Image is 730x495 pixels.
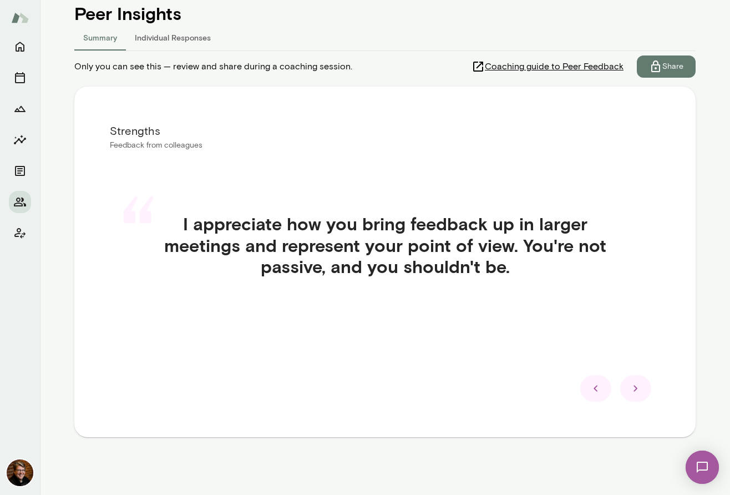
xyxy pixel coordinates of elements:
[9,98,31,120] button: Growth Plan
[119,200,158,277] div: “
[9,160,31,182] button: Documents
[136,213,633,277] h4: I appreciate how you bring feedback up in larger meetings and represent your point of view. You'r...
[9,36,31,58] button: Home
[74,60,352,73] span: Only you can see this — review and share during a coaching session.
[110,122,660,140] h6: Strengths
[9,67,31,89] button: Sessions
[74,24,696,50] div: responses-tab
[74,3,696,24] h4: Peer Insights
[662,61,683,72] p: Share
[9,129,31,151] button: Insights
[126,24,220,50] button: Individual Responses
[472,55,637,78] a: Coaching guide to Peer Feedback
[74,24,126,50] button: Summary
[9,191,31,213] button: Members
[485,60,623,73] span: Coaching guide to Peer Feedback
[11,7,29,28] img: Mento
[637,55,696,78] button: Share
[7,459,33,486] img: Tracie Hlavka
[9,222,31,244] button: Client app
[110,140,660,151] p: Feedback from colleagues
